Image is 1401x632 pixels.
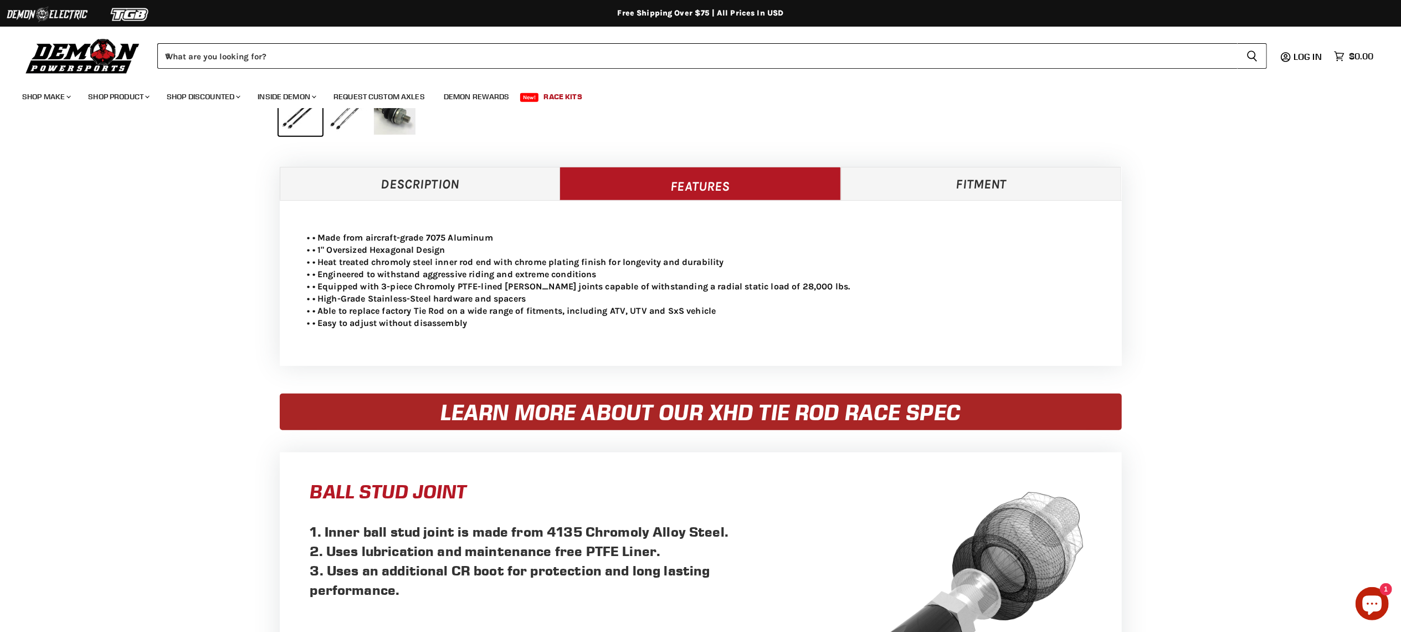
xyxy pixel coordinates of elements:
[157,43,1238,69] input: When autocomplete results are available use up and down arrows to review and enter to select
[1238,43,1267,69] button: Search
[280,394,1122,430] div: LEARN MORE ABOUT OUR XHD TIE ROD RACE SPEC
[520,93,539,102] span: New!
[80,85,156,108] a: Shop Product
[14,81,1371,108] ul: Main menu
[89,4,172,25] img: TGB Logo 2
[560,167,841,200] a: Features
[1294,51,1322,62] span: Log in
[536,85,591,108] a: Race Kits
[307,232,1094,329] p: • • Made from aircraft-grade 7075 Aluminum • • 1" Oversized Hexagonal Design • • Heat treated chr...
[1349,51,1373,62] span: $0.00
[279,92,322,136] button: (FOR TESTING) CFMOTO ZFORCE 950 Demon Xtreme Heavy Duty Tie Rod Race Spec thumbnail
[1352,587,1392,623] inbox-online-store-chat: Shopify online store chat
[841,167,1122,200] a: Fitment
[249,85,323,108] a: Inside Demon
[158,85,247,108] a: Shop Discounted
[1289,52,1328,62] a: Log in
[1328,48,1379,64] a: $0.00
[302,475,745,508] div: BALL STUD JOINT
[258,8,1144,18] div: Free Shipping Over $75 | All Prices In USD
[373,92,417,136] button: (FOR TESTING) CFMOTO ZFORCE 950 Demon Xtreme Heavy Duty Tie Rod Race Spec thumbnail
[435,85,518,108] a: Demon Rewards
[325,85,433,108] a: Request Custom Axles
[326,92,370,136] button: PATD-3004XHD-N thumbnail
[302,513,745,608] div: 1. Inner ball stud joint is made from 4135 Chromoly Alloy Steel. 2. Uses lubrication and maintena...
[157,43,1267,69] form: Product
[14,85,78,108] a: Shop Make
[280,167,561,200] a: Description
[6,4,89,25] img: Demon Electric Logo 2
[22,36,143,75] img: Demon Powersports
